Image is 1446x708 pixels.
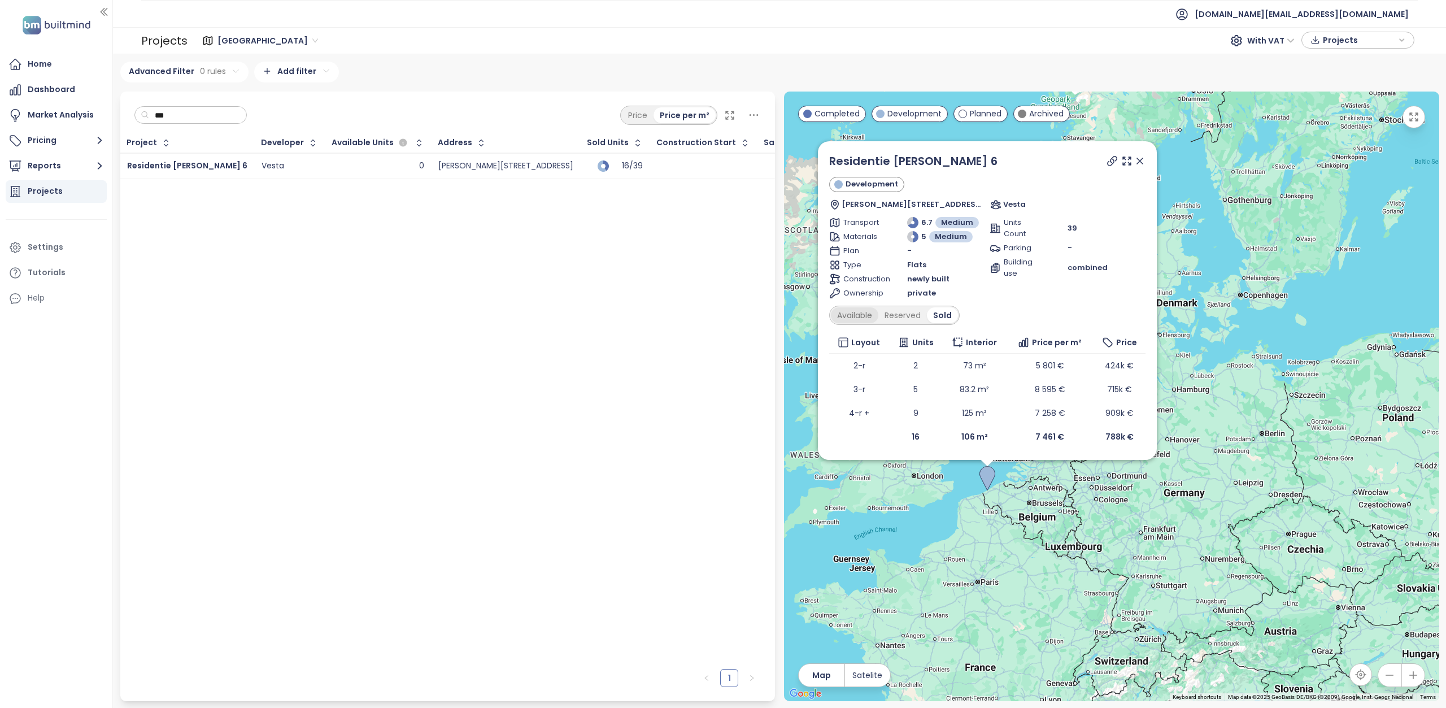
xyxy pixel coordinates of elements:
div: Project [127,139,157,146]
span: Development [845,179,898,190]
span: West Flanders [217,32,318,49]
div: Address [438,139,472,146]
div: Tutorials [28,266,66,280]
span: 909k € [1105,407,1133,419]
div: Dashboard [28,82,75,97]
button: Reports [6,155,107,177]
span: [DOMAIN_NAME][EMAIL_ADDRESS][DOMAIN_NAME] [1195,1,1409,28]
span: Medium [941,217,973,228]
span: Transport [843,217,882,228]
span: Building use [1004,257,1043,279]
b: 16 [912,431,920,442]
a: Open this area in Google Maps (opens a new window) [787,687,824,701]
a: Projects [6,180,107,203]
div: 0 [419,161,424,171]
button: right [743,669,761,687]
li: Previous Page [698,669,716,687]
a: Dashboard [6,79,107,101]
span: 424k € [1105,360,1134,371]
td: 4-r + [829,401,889,425]
div: [PERSON_NAME][STREET_ADDRESS] [438,161,573,171]
div: Help [28,291,45,305]
span: 39 [1068,223,1077,234]
span: Price per m² [1032,336,1082,349]
div: Available Units [332,136,410,150]
span: 7 258 € [1034,407,1065,419]
button: Keyboard shortcuts [1173,693,1221,701]
td: 5 [889,377,942,401]
span: 0 rules [200,65,226,77]
div: Market Analysis [28,108,94,122]
button: left [698,669,716,687]
span: 5 [921,231,926,242]
span: [PERSON_NAME][STREET_ADDRESS] [842,199,985,210]
div: Construction Start [656,139,736,146]
span: left [703,675,710,681]
td: 83.2 m² [942,377,1007,401]
span: Map data ©2025 GeoBasis-DE/BKG (©2009), Google, Inst. Geogr. Nacional [1228,694,1413,700]
div: Settings [28,240,63,254]
div: Sale Start [764,139,805,146]
span: right [748,675,755,681]
b: 7 461 € [1035,431,1064,442]
b: 788k € [1105,431,1133,442]
span: Completed [815,107,860,120]
div: Price [622,107,654,123]
span: private [907,288,936,299]
td: 73 m² [942,354,1007,377]
a: Home [6,53,107,76]
span: 5 801 € [1035,360,1064,371]
span: With VAT [1247,32,1295,49]
a: 1 [721,670,738,687]
td: 2-r [829,354,889,377]
b: 106 m² [961,431,987,442]
a: Tutorials [6,262,107,284]
button: Pricing [6,129,107,152]
span: Sold Units [587,139,629,146]
li: 1 [720,669,738,687]
span: Flats [907,259,926,271]
span: Satelite [852,669,882,681]
li: Next Page [743,669,761,687]
a: Market Analysis [6,104,107,127]
span: Plan [843,245,882,257]
span: Interior [966,336,997,349]
div: Help [6,287,107,310]
a: Settings [6,236,107,259]
span: 6.7 [921,217,933,228]
div: Add filter [254,62,339,82]
span: Archived [1029,107,1064,120]
span: Vesta [1003,199,1025,210]
div: button [1308,32,1408,49]
td: 2 [889,354,942,377]
div: Price per m² [654,107,716,123]
span: 8 595 € [1034,384,1065,395]
a: Residentie [PERSON_NAME] 6 [829,153,998,169]
span: - [907,245,912,257]
a: Residentie [PERSON_NAME] 6 [127,160,247,171]
span: combined [1068,262,1108,273]
td: 125 m² [942,401,1007,425]
span: newly built [907,273,950,285]
span: Parking [1004,242,1043,254]
span: 715k € [1107,384,1131,395]
img: logo [19,14,94,37]
div: Projects [28,184,63,198]
span: Materials [843,231,882,242]
a: Terms (opens in new tab) [1420,694,1436,700]
div: Developer [261,139,304,146]
div: Vesta [262,161,284,171]
span: Medium [935,231,967,242]
div: Available [831,307,878,323]
div: 16/39 [615,162,643,170]
span: Map [812,669,831,681]
div: Home [28,57,52,71]
span: Ownership [843,288,882,299]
